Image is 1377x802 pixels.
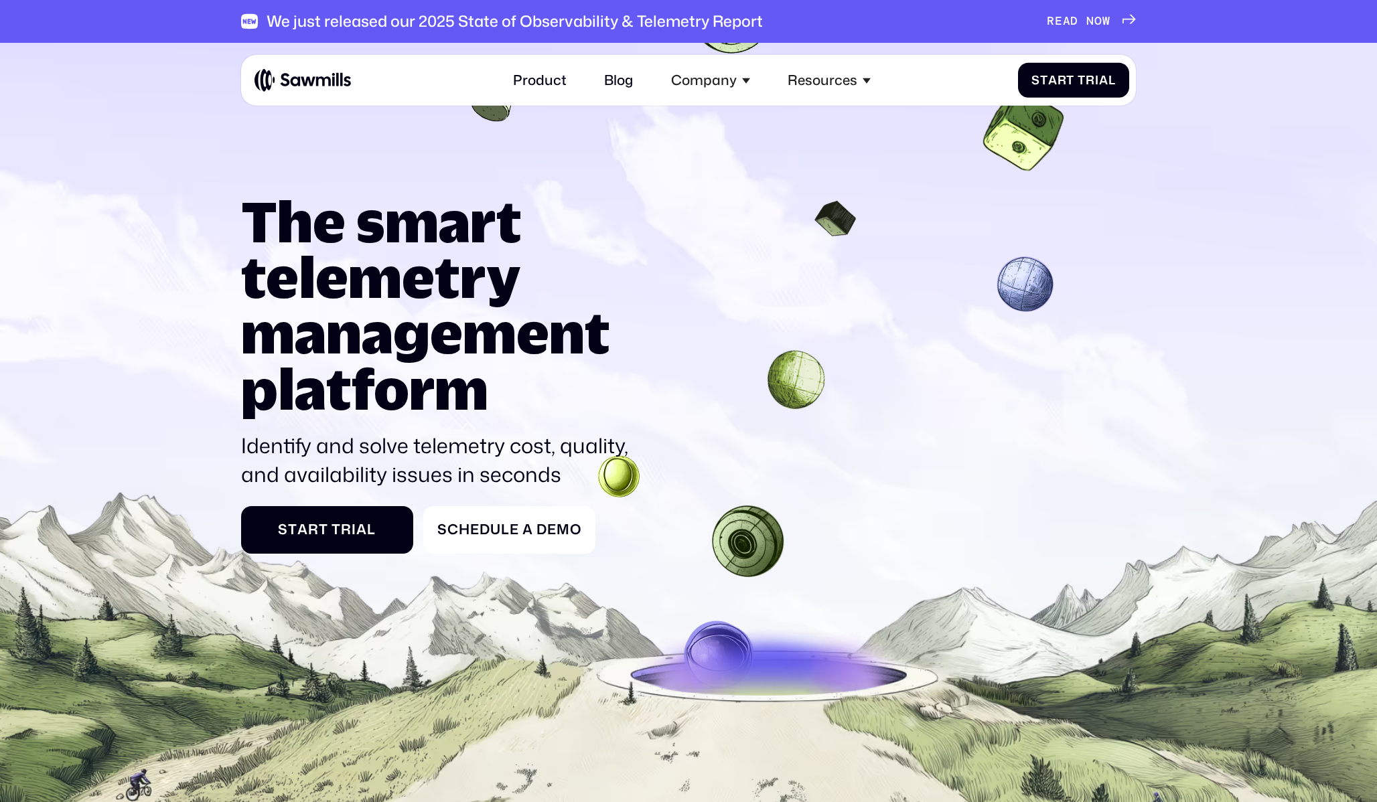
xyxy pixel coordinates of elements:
span: t [1040,73,1048,88]
span: t [1066,73,1074,88]
a: ScheduleaDemo [423,506,595,554]
span: h [459,522,470,538]
span: e [510,522,519,538]
div: Company [660,62,760,98]
span: l [1108,73,1116,88]
span: m [557,522,570,538]
a: StartTrial [241,506,413,554]
span: R [1047,14,1055,29]
span: t [319,522,328,538]
span: S [1031,73,1040,88]
span: e [547,522,557,538]
span: t [288,522,297,538]
p: Identify and solve telemetry cost, quality, and availability issues in seconds [241,431,640,489]
span: c [447,522,459,538]
a: Blog [594,62,644,98]
span: d [480,522,490,538]
a: READNOW [1047,14,1136,29]
span: a [1048,73,1058,88]
a: Product [502,62,577,98]
span: T [332,522,341,538]
span: r [308,522,319,538]
span: A [1063,14,1071,29]
span: E [1055,14,1063,29]
span: l [367,522,376,538]
span: i [1095,73,1099,88]
span: i [352,522,356,538]
span: a [522,522,533,538]
div: Resources [778,62,881,98]
div: We just released our 2025 State of Observability & Telemetry Report [267,12,763,31]
span: D [536,522,547,538]
span: T [1078,73,1086,88]
span: r [1086,73,1095,88]
span: a [1099,73,1108,88]
span: O [1094,14,1102,29]
a: StartTrial [1018,63,1129,98]
span: r [1058,73,1067,88]
h1: The smart telemetry management platform [241,193,640,416]
div: Resources [788,72,857,88]
div: Company [671,72,737,88]
span: a [297,522,308,538]
span: l [501,522,510,538]
span: D [1070,14,1078,29]
span: u [490,522,501,538]
span: e [470,522,480,538]
span: S [278,522,288,538]
span: o [570,522,582,538]
span: N [1086,14,1094,29]
span: r [341,522,352,538]
span: a [356,522,367,538]
span: W [1102,14,1110,29]
span: S [437,522,447,538]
